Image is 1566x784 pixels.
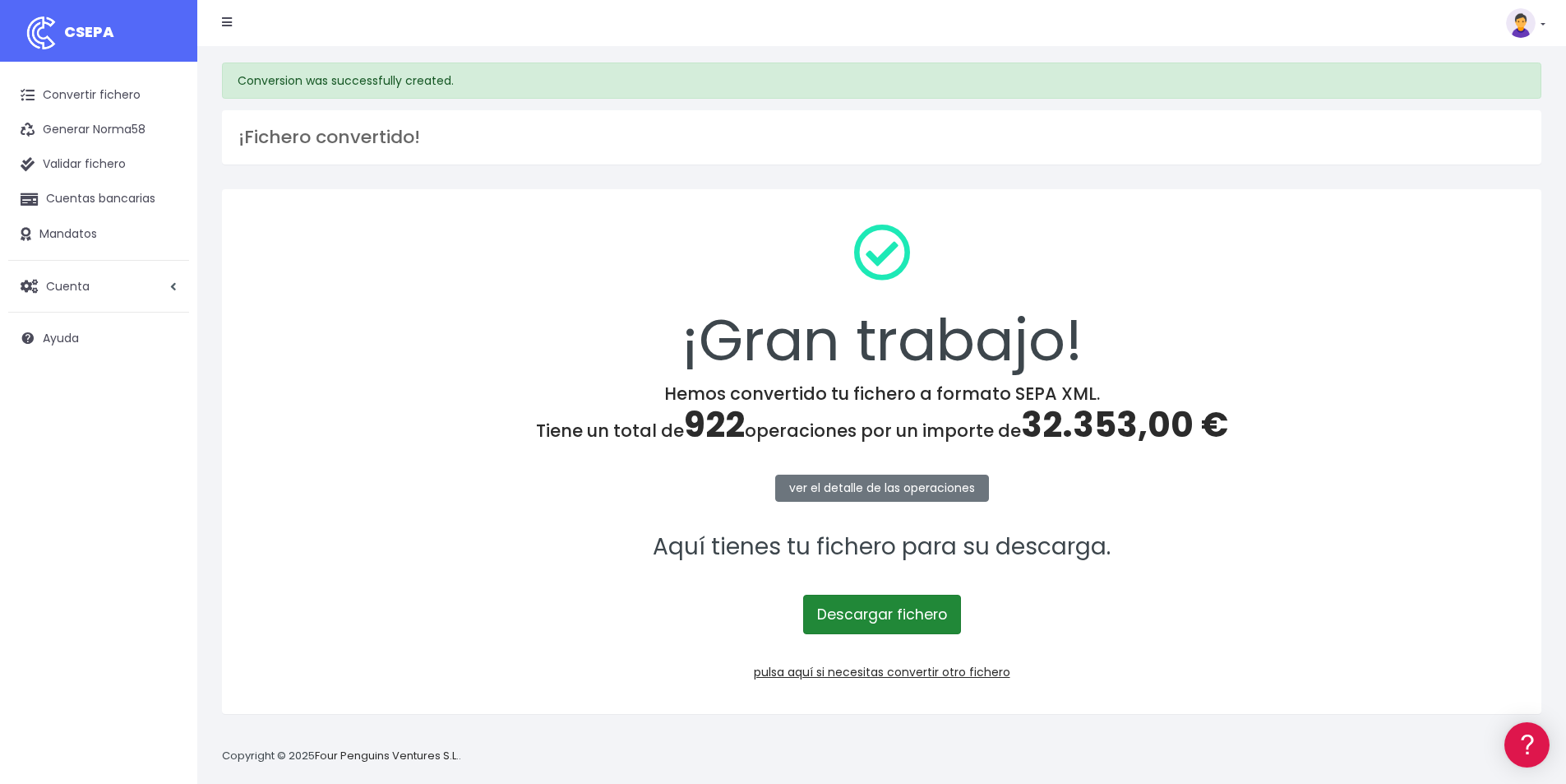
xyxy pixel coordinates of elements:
[238,127,1525,148] h3: ¡Fichero convertido!
[803,595,961,634] a: Descargar fichero
[243,211,1520,383] div: ¡Gran trabajo!
[8,113,189,147] a: Generar Norma58
[16,353,312,378] a: General
[46,277,90,294] span: Cuenta
[684,401,745,449] span: 922
[16,140,312,165] a: Información general
[8,217,189,252] a: Mandatos
[8,269,189,304] a: Cuenta
[8,147,189,182] a: Validar fichero
[243,529,1520,566] p: Aquí tienes tu fichero para su descarga.
[16,395,312,411] div: Programadores
[16,234,312,259] a: Problemas habituales
[226,474,316,489] a: POWERED BY ENCHANT
[754,664,1010,680] a: pulsa aquí si necesitas convertir otro fichero
[16,285,312,310] a: Perfiles de empresas
[16,114,312,130] div: Información general
[222,748,461,765] p: Copyright © 2025 .
[64,21,114,42] span: CSEPA
[1021,401,1228,449] span: 32.353,00 €
[21,12,62,53] img: logo
[16,259,312,285] a: Videotutoriales
[222,63,1541,99] div: Conversion was successfully created.
[43,330,79,346] span: Ayuda
[8,78,189,113] a: Convertir fichero
[16,208,312,234] a: Formatos
[8,321,189,355] a: Ayuda
[16,327,312,342] div: Facturación
[243,383,1520,446] h4: Hemos convertido tu fichero a formato SEPA XML. Tiene un total de operaciones por un importe de
[16,182,312,197] div: Convertir ficheros
[1506,8,1536,38] img: profile
[16,420,312,446] a: API
[315,748,459,763] a: Four Penguins Ventures S.L.
[16,440,312,469] button: Contáctanos
[775,475,989,502] a: ver el detalle de las operaciones
[8,182,189,216] a: Cuentas bancarias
